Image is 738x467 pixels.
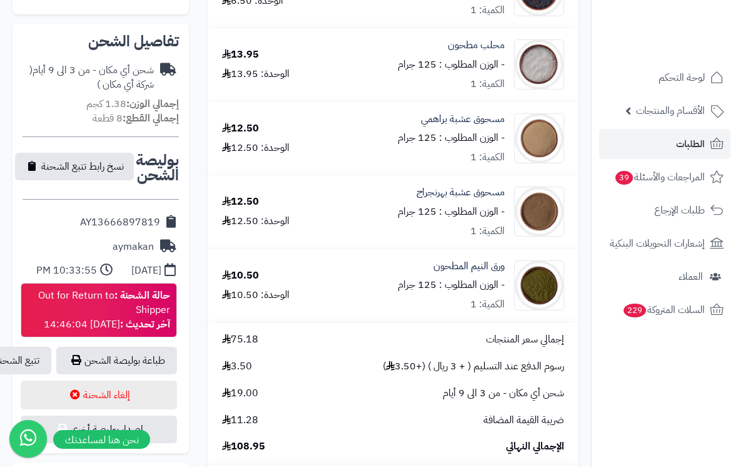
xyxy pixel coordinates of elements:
small: 1.38 كجم [86,96,179,111]
a: لوحة التحكم [599,63,730,93]
span: ( شركة أي مكان ) [29,63,154,92]
a: الطلبات [599,129,730,159]
span: 19.00 [222,386,258,401]
div: [DATE] [131,264,161,278]
div: الكمية: 1 [470,297,505,312]
span: الإجمالي النهائي [506,439,564,454]
small: - الوزن المطلوب : 125 جرام [398,277,505,292]
span: 108.95 [222,439,265,454]
h2: تفاصيل الشحن [23,34,179,49]
div: الكمية: 1 [470,224,505,239]
a: طلبات الإرجاع [599,195,730,225]
span: ضريبة القيمة المضافة [483,413,564,428]
div: 10:33:55 PM [36,264,97,278]
div: شحن أي مكان - من 3 الى 9 أيام [23,63,154,92]
a: العملاء [599,262,730,292]
a: مسحوق عشبة براهمي [421,112,505,126]
span: الأقسام والمنتجات [636,102,705,120]
a: المراجعات والأسئلة39 [599,162,730,192]
h2: بوليصة الشحن [136,153,179,183]
div: الكمية: 1 [470,3,505,18]
span: رسوم الدفع عند التسليم ( + 3 ريال ) (+3.50 ) [383,359,564,374]
a: ورق النيم المطحون [433,259,505,274]
span: 11.28 [222,413,258,428]
small: - الوزن المطلوب : 125 جرام [398,130,505,145]
strong: حالة الشحنة : [114,288,170,303]
img: logo-2.png [653,17,726,43]
img: 1752039124-Neem%20Powder%202-90x90.jpg [515,260,564,310]
span: الطلبات [676,135,705,153]
img: 1668400310-Mahaleb%20Cherry%20Powder-90x90.jpg [515,39,564,90]
strong: إجمالي القطع: [123,111,179,126]
a: مسحوق عشبة بهرنجراج [417,185,505,200]
div: 12.50 [222,195,259,209]
strong: إجمالي الوزن: [126,96,179,111]
button: نسخ رابط تتبع الشحنة [15,153,134,180]
div: 12.50 [222,121,259,136]
small: - الوزن المطلوب : 125 جرام [398,204,505,219]
div: الوحدة: 13.95 [222,67,290,81]
div: الوحدة: 12.50 [222,214,290,228]
a: إشعارات التحويلات البنكية [599,228,730,259]
span: نسخ رابط تتبع الشحنة [41,159,124,174]
span: لوحة التحكم [659,69,705,86]
img: 1746642114-Brahmi%20Powder-90x90.jpg [515,113,564,163]
span: السلات المتروكة [622,301,705,319]
a: السلات المتروكة229 [599,295,730,325]
small: 8 قطعة [93,111,179,126]
small: - الوزن المطلوب : 125 جرام [398,57,505,72]
strong: آخر تحديث : [120,317,170,332]
div: 13.95 [222,48,259,62]
span: إشعارات التحويلات البنكية [610,235,705,252]
span: المراجعات والأسئلة [614,168,705,186]
span: 3.50 [222,359,252,374]
button: إصدار بوليصة أخرى [21,416,177,443]
span: طلبات الإرجاع [654,202,705,219]
img: 1746642204-Bhringraj%20Powder-90x90.jpg [515,187,564,237]
span: 229 [622,303,647,318]
a: محلب مطحون [448,38,505,53]
span: 39 [615,170,634,185]
span: 75.18 [222,332,258,347]
div: Out for Return to Shipper [DATE] 14:46:04 [28,289,170,332]
div: AY13666897819 [80,215,160,230]
div: الكمية: 1 [470,150,505,165]
div: الكمية: 1 [470,77,505,91]
div: الوحدة: 10.50 [222,288,290,302]
button: إلغاء الشحنة [21,381,177,409]
div: aymakan [113,240,154,254]
a: طباعة بوليصة الشحن [56,347,177,374]
span: إجمالي سعر المنتجات [486,332,564,347]
span: العملاء [679,268,703,285]
span: شحن أي مكان - من 3 الى 9 أيام [443,386,564,401]
div: الوحدة: 12.50 [222,141,290,155]
div: 10.50 [222,269,259,283]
